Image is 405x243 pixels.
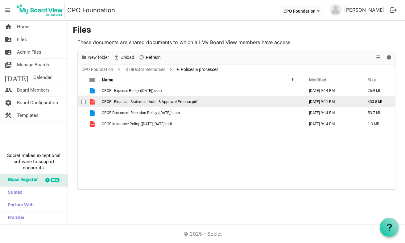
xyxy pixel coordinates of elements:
span: switch_account [5,59,12,71]
span: Calendar [33,71,52,84]
td: checkbox [78,107,86,118]
div: new [51,178,60,182]
h3: Files [73,26,400,36]
td: is template cell column header type [86,118,100,130]
td: June 12, 2025 9:14 PM column header Modified [303,118,361,130]
button: Upload [112,54,135,61]
a: [PERSON_NAME] [342,4,387,16]
span: settings [5,97,12,109]
span: CPOF Document Retention Policy ([DATE]).docx [102,111,180,115]
span: Modified [309,77,326,82]
td: June 12, 2025 9:11 PM column header Modified [303,96,361,107]
span: Societ makes exceptional software to support nonprofits. [3,152,65,171]
span: folder_shared [5,33,12,46]
span: New folder [88,54,110,61]
span: home [5,21,12,33]
span: Frontier [5,212,24,224]
td: 433.8 kB is template cell column header Size [361,96,395,107]
td: CPOF - Expense Policy (2024.06.20).docx is template cell column header Name [100,85,303,96]
span: Files [17,33,27,46]
div: Upload [111,51,136,64]
span: Partner Web [5,199,34,212]
span: CPOF - Expense Policy ([DATE]).docx [102,89,162,93]
td: is template cell column header type [86,85,100,96]
div: New folder [79,51,111,64]
span: CPOF - Financial Statement Audit & Approval Process.pdf [102,100,197,104]
span: Sumac [5,187,22,199]
div: Details [384,51,394,64]
td: checkbox [78,96,86,107]
span: Board Members [17,84,50,96]
div: Refresh [136,51,163,64]
td: CPOF Insurance Policy (2023-2026).pdf is template cell column header Name [100,118,303,130]
span: e. Polices & processes [175,66,220,73]
span: Manage Boards [17,59,49,71]
div: View [373,51,384,64]
td: is template cell column header type [86,96,100,107]
td: 1.3 MB is template cell column header Size [361,118,395,130]
td: 26.9 kB is template cell column header Size [361,85,395,96]
a: © 2025 - Societ [184,231,222,237]
span: CPOF Insurance Policy ([DATE]-[DATE]).pdf [102,122,172,126]
img: no-profile-picture.svg [329,4,342,16]
td: June 12, 2025 9:14 PM column header Modified [303,107,361,118]
span: [DATE] [5,71,28,84]
a: CPO Foundation [67,4,115,16]
a: CPO Foundation [80,66,114,73]
span: construction [5,109,12,121]
button: CPO Foundation dropdownbutton [279,6,324,15]
p: These documents are shared documents to which all My Board View members have access. [77,39,395,46]
button: Refresh [138,54,162,61]
td: CPOF Document Retention Policy (2024.06.20).docx is template cell column header Name [100,107,303,118]
button: Details [385,54,393,61]
span: Size [368,77,376,82]
td: CPOF - Financial Statement Audit & Approval Process.pdf is template cell column header Name [100,96,303,107]
td: is template cell column header type [86,107,100,118]
span: menu [2,4,14,16]
span: Home [17,21,30,33]
td: checkbox [78,118,86,130]
button: New folder [80,54,110,61]
span: Admin Files [17,46,41,58]
img: My Board View Logo [15,2,65,18]
span: Upload [120,54,135,61]
span: Glass Register [5,174,38,186]
a: My Board View Logo [15,2,67,18]
td: checkbox [78,85,86,96]
td: 53.7 kB is template cell column header Size [361,107,395,118]
span: folder_shared [5,46,12,58]
span: Name [102,77,114,82]
td: June 12, 2025 9:14 PM column header Modified [303,85,361,96]
span: Refresh [145,54,161,61]
span: Templates [17,109,39,121]
button: View dropdownbutton [374,54,382,61]
button: logout [387,4,400,17]
span: people [5,84,12,96]
span: Board Configuration [17,97,58,109]
a: 5) Director Resources [123,66,167,73]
